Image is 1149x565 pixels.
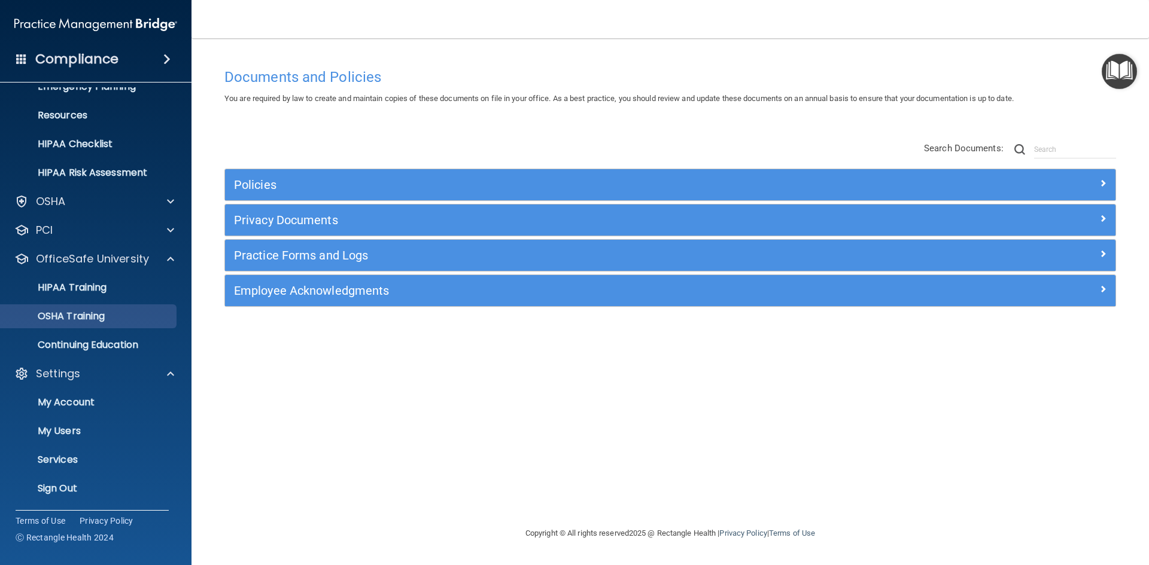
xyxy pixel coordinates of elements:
[1014,144,1025,155] img: ic-search.3b580494.png
[14,13,177,36] img: PMB logo
[769,529,815,537] a: Terms of Use
[80,515,133,527] a: Privacy Policy
[942,480,1135,528] iframe: Drift Widget Chat Controller
[36,252,149,266] p: OfficeSafe University
[234,284,884,297] h5: Employee Acknowledgments
[8,482,171,494] p: Sign Out
[234,178,884,191] h5: Policies
[234,210,1107,230] a: Privacy Documents
[8,396,171,408] p: My Account
[14,252,174,266] a: OfficeSafe University
[14,194,174,209] a: OSHA
[8,138,171,150] p: HIPAA Checklist
[8,339,171,351] p: Continuing Education
[924,143,1004,154] span: Search Documents:
[234,175,1107,194] a: Policies
[8,282,107,294] p: HIPAA Training
[36,194,66,209] p: OSHA
[36,367,80,381] p: Settings
[36,223,53,237] p: PCI
[234,281,1107,300] a: Employee Acknowledgments
[8,454,171,466] p: Services
[8,81,171,93] p: Emergency Planning
[8,167,171,179] p: HIPAA Risk Assessment
[8,310,105,322] p: OSHA Training
[14,367,174,381] a: Settings
[234,246,1107,265] a: Practice Forms and Logs
[1102,54,1137,89] button: Open Resource Center
[35,51,118,68] h4: Compliance
[234,213,884,227] h5: Privacy Documents
[224,94,1014,103] span: You are required by law to create and maintain copies of these documents on file in your office. ...
[8,425,171,437] p: My Users
[224,69,1116,85] h4: Documents and Policies
[234,249,884,262] h5: Practice Forms and Logs
[1034,141,1116,158] input: Search
[16,532,114,543] span: Ⓒ Rectangle Health 2024
[14,223,174,237] a: PCI
[8,109,171,121] p: Resources
[16,515,65,527] a: Terms of Use
[452,514,889,552] div: Copyright © All rights reserved 2025 @ Rectangle Health | |
[719,529,767,537] a: Privacy Policy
